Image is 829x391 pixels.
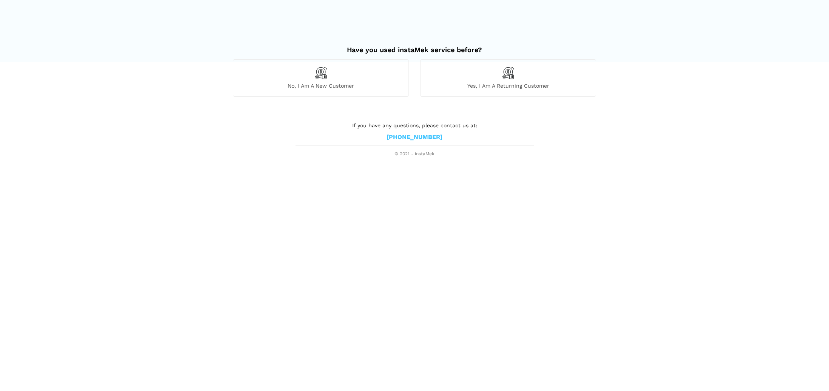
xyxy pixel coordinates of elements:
[233,82,408,89] span: No, I am a new customer
[421,82,596,89] span: Yes, I am a returning customer
[296,121,533,130] p: If you have any questions, please contact us at:
[387,133,442,141] a: [PHONE_NUMBER]
[233,38,596,54] h2: Have you used instaMek service before?
[296,151,533,157] span: © 2021 - instaMek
